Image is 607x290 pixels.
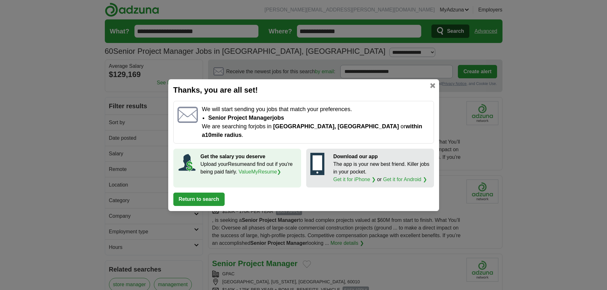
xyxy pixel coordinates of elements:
[200,160,297,176] p: Upload your Resume and find out if you're being paid fairly.
[239,169,281,174] a: ValueMyResume❯
[200,153,297,160] p: Get the salary you deserve
[333,160,430,183] p: The app is your new best friend. Killer jobs in your pocket. or
[202,123,422,138] span: within a 10 mile radius
[173,193,225,206] button: Return to search
[333,177,376,182] a: Get it for iPhone ❯
[208,114,430,122] li: Senior Project Manager jobs
[173,84,434,96] h2: Thanks, you are all set!
[383,177,427,182] a: Get it for Android ❯
[202,105,430,114] p: We will start sending you jobs that match your preferences.
[202,122,430,139] p: We are searching for jobs in or .
[273,123,399,130] span: [GEOGRAPHIC_DATA], [GEOGRAPHIC_DATA]
[333,153,430,160] p: Download our app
